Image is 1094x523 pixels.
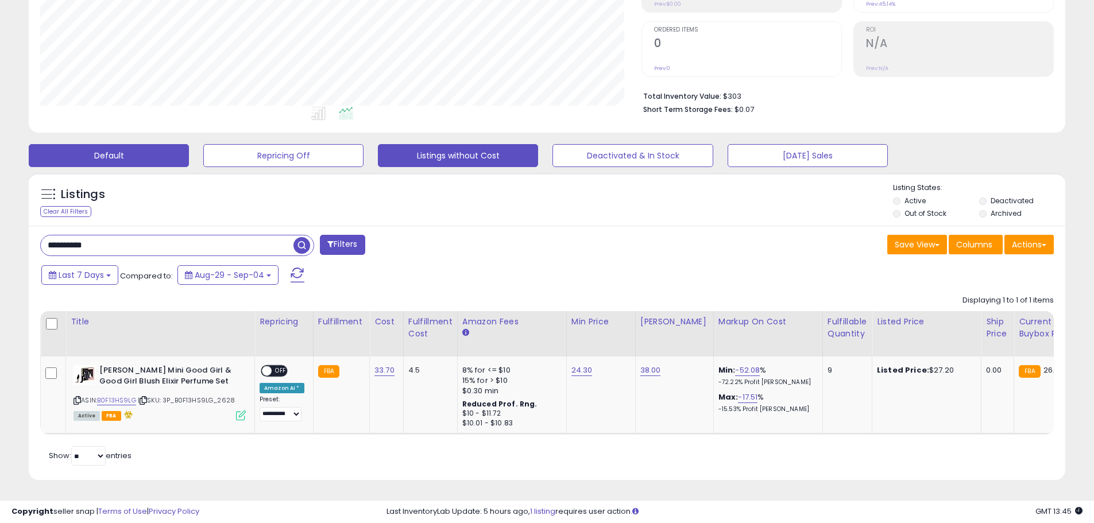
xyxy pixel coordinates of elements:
[195,269,264,281] span: Aug-29 - Sep-04
[962,295,1054,306] div: Displaying 1 to 1 of 1 items
[462,419,558,428] div: $10.01 - $10.83
[728,144,888,167] button: [DATE] Sales
[74,365,246,419] div: ASIN:
[74,411,100,421] span: All listings currently available for purchase on Amazon
[991,196,1034,206] label: Deactivated
[571,365,593,376] a: 24.30
[654,27,841,33] span: Ordered Items
[74,365,96,385] img: 411pajtQhIL._SL40_.jpg
[713,311,822,357] th: The percentage added to the cost of goods (COGS) that forms the calculator for Min & Max prices.
[149,506,199,517] a: Privacy Policy
[949,235,1003,254] button: Columns
[986,365,1005,375] div: 0.00
[374,365,395,376] a: 33.70
[866,37,1053,52] h2: N/A
[318,316,365,328] div: Fulfillment
[462,409,558,419] div: $10 - $11.72
[49,450,132,461] span: Show: entries
[828,365,863,375] div: 9
[640,316,709,328] div: [PERSON_NAME]
[260,316,308,328] div: Repricing
[374,316,399,328] div: Cost
[991,208,1022,218] label: Archived
[877,365,972,375] div: $27.20
[738,392,757,403] a: -17.51
[462,375,558,386] div: 15% for > $10
[71,316,250,328] div: Title
[260,383,304,393] div: Amazon AI *
[1043,365,1061,375] span: 26.71
[718,392,814,413] div: %
[887,235,947,254] button: Save View
[735,104,754,115] span: $0.07
[11,506,53,517] strong: Copyright
[866,27,1053,33] span: ROI
[260,396,304,421] div: Preset:
[643,104,733,114] b: Short Term Storage Fees:
[530,506,555,517] a: 1 listing
[904,208,946,218] label: Out of Stock
[1019,316,1078,340] div: Current Buybox Price
[877,316,976,328] div: Listed Price
[956,239,992,250] span: Columns
[177,265,279,285] button: Aug-29 - Sep-04
[643,91,721,101] b: Total Inventory Value:
[866,65,888,72] small: Prev: N/A
[654,1,681,7] small: Prev: $0.00
[718,365,736,375] b: Min:
[904,196,926,206] label: Active
[386,506,1083,517] div: Last InventoryLab Update: 5 hours ago, requires user action.
[318,365,339,378] small: FBA
[1004,235,1054,254] button: Actions
[877,365,929,375] b: Listed Price:
[11,506,199,517] div: seller snap | |
[718,392,739,402] b: Max:
[643,88,1045,102] li: $303
[59,269,104,281] span: Last 7 Days
[97,396,136,405] a: B0F13HS9LG
[61,187,105,203] h5: Listings
[654,65,670,72] small: Prev: 0
[203,144,364,167] button: Repricing Off
[640,365,661,376] a: 38.00
[462,328,469,338] small: Amazon Fees.
[462,386,558,396] div: $0.30 min
[120,270,173,281] span: Compared to:
[408,316,453,340] div: Fulfillment Cost
[552,144,713,167] button: Deactivated & In Stock
[102,411,121,421] span: FBA
[320,235,365,255] button: Filters
[41,265,118,285] button: Last 7 Days
[718,316,818,328] div: Markup on Cost
[99,365,239,389] b: [PERSON_NAME] Mini Good Girl & Good Girl Blush Elixir Perfume Set
[29,144,189,167] button: Default
[1019,365,1040,378] small: FBA
[654,37,841,52] h2: 0
[718,405,814,413] p: -15.53% Profit [PERSON_NAME]
[138,396,235,405] span: | SKU: 3P_B0F13HS9LG_2628
[408,365,449,375] div: 4.5
[462,399,538,409] b: Reduced Prof. Rng.
[272,366,290,376] span: OFF
[986,316,1009,340] div: Ship Price
[893,183,1065,193] p: Listing States:
[40,206,91,217] div: Clear All Filters
[718,365,814,386] div: %
[98,506,147,517] a: Terms of Use
[462,316,562,328] div: Amazon Fees
[121,410,133,419] i: hazardous material
[866,1,895,7] small: Prev: 45.14%
[718,378,814,386] p: -72.22% Profit [PERSON_NAME]
[378,144,538,167] button: Listings without Cost
[1035,506,1083,517] span: 2025-09-12 13:45 GMT
[735,365,760,376] a: -52.08
[571,316,631,328] div: Min Price
[828,316,867,340] div: Fulfillable Quantity
[462,365,558,375] div: 8% for <= $10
